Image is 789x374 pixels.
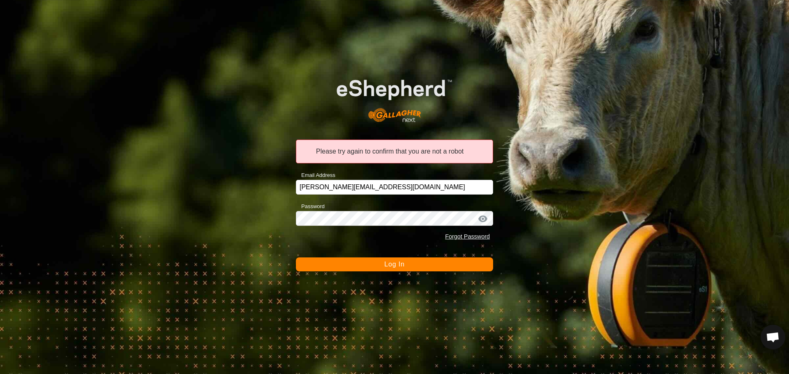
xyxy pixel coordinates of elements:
img: E-shepherd Logo [316,63,473,131]
div: Please try again to confirm that you are not a robot [296,140,493,163]
div: Open chat [761,325,785,349]
button: Log In [296,257,493,271]
input: Email Address [296,180,493,195]
label: Password [296,202,325,211]
label: Email Address [296,171,335,179]
a: Forgot Password [445,233,490,240]
span: Log In [384,261,404,268]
